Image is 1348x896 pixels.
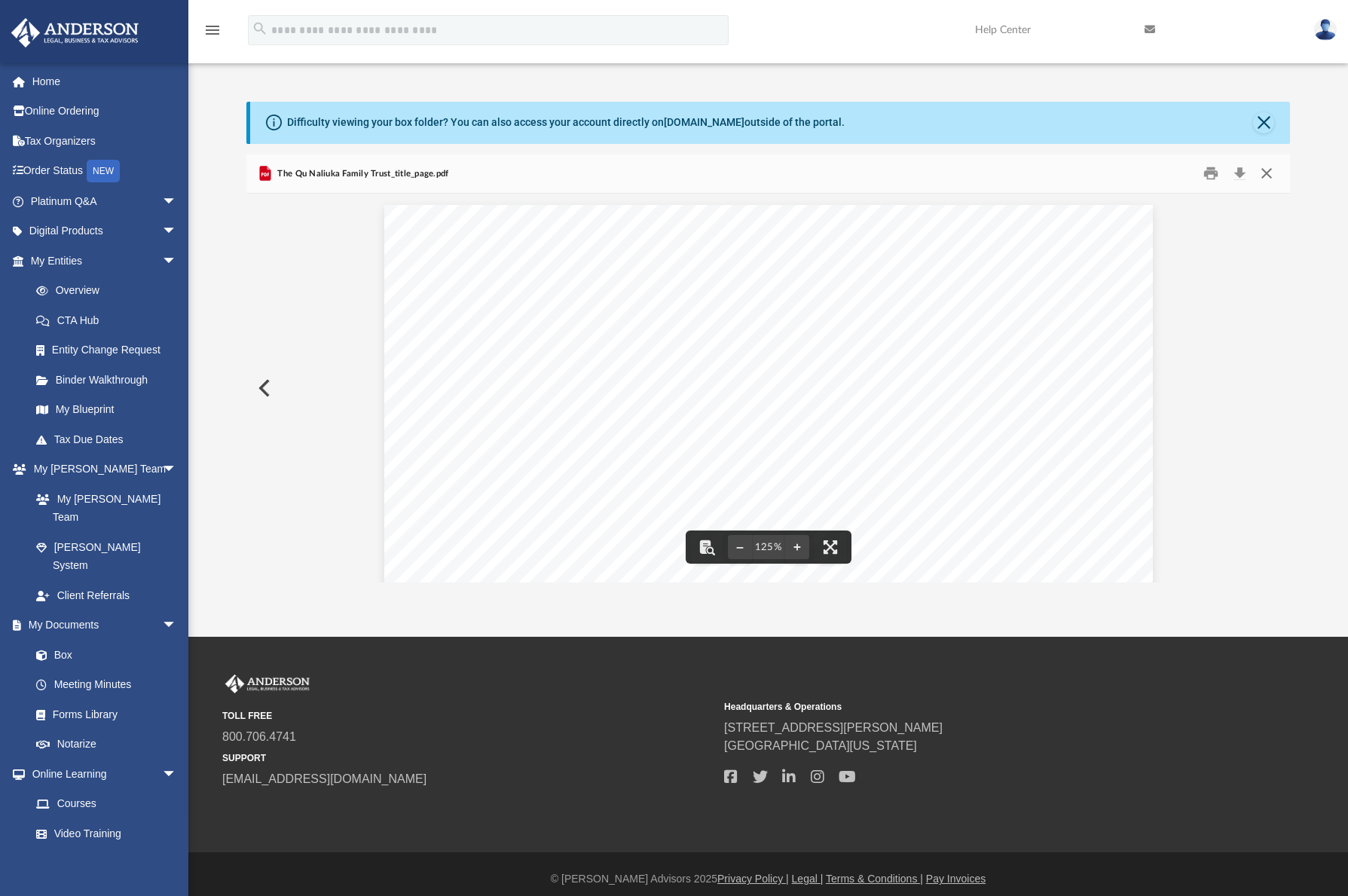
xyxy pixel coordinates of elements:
[785,531,809,564] button: Zoom in
[1314,19,1337,41] img: User Pic
[826,873,923,885] a: Terms & Conditions |
[11,610,192,641] a: My Documentsarrow_drop_down
[246,194,1290,583] div: Document Viewer
[274,167,448,181] span: The Qu Naliuka Family Trust_title_page.pdf
[162,610,192,641] span: arrow_drop_down
[21,305,200,335] a: CTA Hub
[21,818,185,849] a: Video Training
[11,96,200,127] a: Online Ordering
[203,21,222,39] i: menu
[222,709,714,723] small: TOLL FREE
[87,160,120,182] div: NEW
[162,759,192,790] span: arrow_drop_down
[246,154,1290,583] div: Preview
[287,115,845,130] div: Difficulty viewing your box folder? You can also access your account directly on outside of the p...
[11,186,200,216] a: Platinum Q&Aarrow_drop_down
[664,116,744,128] a: [DOMAIN_NAME]
[1197,162,1227,185] button: Print
[724,739,917,752] a: [GEOGRAPHIC_DATA][US_STATE]
[222,772,426,785] a: [EMAIL_ADDRESS][DOMAIN_NAME]
[246,367,280,409] button: Previous File
[7,18,143,47] img: Anderson Advisors Platinum Portal
[728,531,752,564] button: Zoom out
[21,335,200,365] a: Entity Change Request
[690,531,723,564] button: Toggle findbar
[11,759,192,789] a: Online Learningarrow_drop_down
[252,20,268,37] i: search
[717,873,789,885] a: Privacy Policy |
[724,700,1215,714] small: Headquarters & Operations
[21,670,192,700] a: Meeting Minutes
[246,194,1290,583] div: File preview
[1226,162,1253,185] button: Download
[188,871,1348,887] div: © [PERSON_NAME] Advisors 2025
[222,674,313,694] img: Anderson Advisors Platinum Portal
[222,730,296,743] a: 800.706.4741
[21,424,200,454] a: Tax Due Dates
[1253,112,1274,133] button: Close
[162,246,192,277] span: arrow_drop_down
[21,699,185,729] a: Forms Library
[792,873,824,885] a: Legal |
[814,531,847,564] button: Enter fullscreen
[724,721,943,734] a: [STREET_ADDRESS][PERSON_NAME]
[162,186,192,217] span: arrow_drop_down
[1253,162,1280,185] button: Close
[203,29,222,39] a: menu
[21,580,192,610] a: Client Referrals
[11,66,200,96] a: Home
[162,216,192,247] span: arrow_drop_down
[21,789,192,819] a: Courses
[162,454,192,485] span: arrow_drop_down
[21,640,185,670] a: Box
[11,246,200,276] a: My Entitiesarrow_drop_down
[21,395,192,425] a: My Blueprint
[21,532,192,580] a: [PERSON_NAME] System
[11,156,200,187] a: Order StatusNEW
[11,216,200,246] a: Digital Productsarrow_drop_down
[222,751,714,765] small: SUPPORT
[926,873,986,885] a: Pay Invoices
[21,729,192,760] a: Notarize
[21,484,185,532] a: My [PERSON_NAME] Team
[752,543,785,552] div: Current zoom level
[21,365,200,395] a: Binder Walkthrough
[21,276,200,306] a: Overview
[11,126,200,156] a: Tax Organizers
[11,454,192,485] a: My [PERSON_NAME] Teamarrow_drop_down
